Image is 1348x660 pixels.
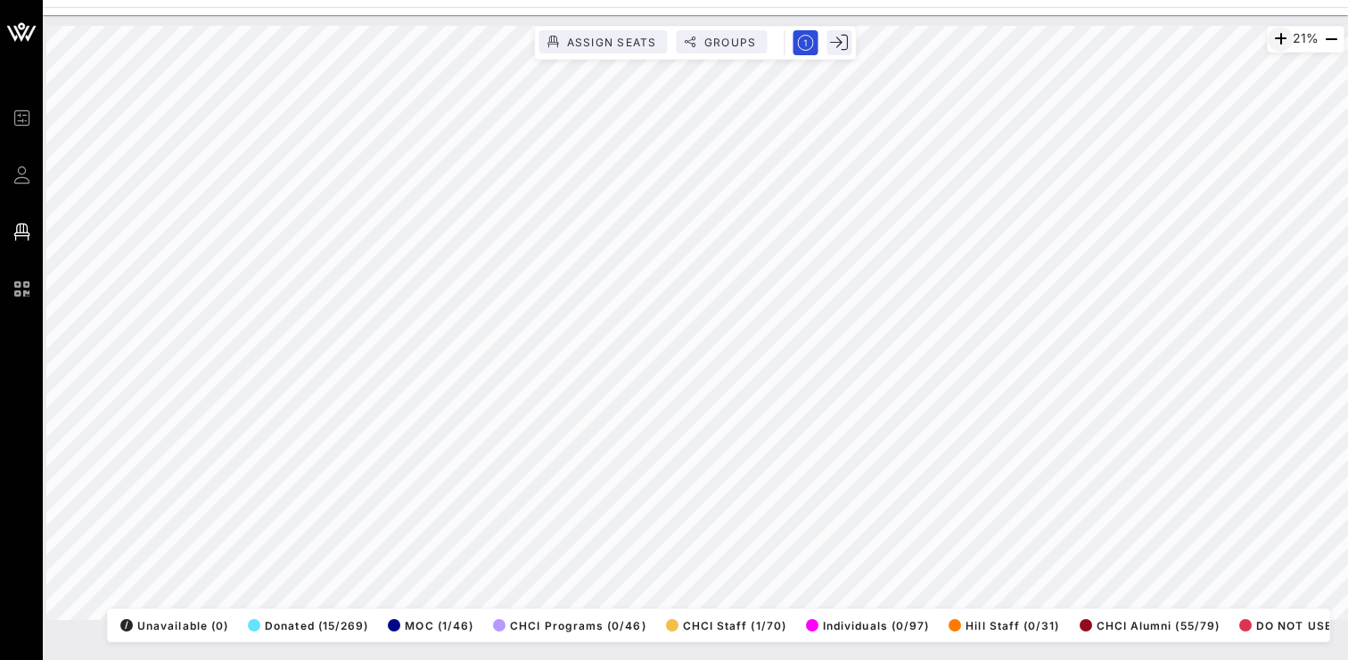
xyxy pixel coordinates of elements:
[242,613,368,638] button: Donated (15/269)
[120,619,133,631] div: /
[382,613,473,638] button: MOC (1/46)
[661,613,786,638] button: CHCI Staff (1/70)
[120,619,228,632] span: Unavailable (0)
[248,619,368,632] span: Donated (15/269)
[539,30,668,53] button: Assign Seats
[677,30,768,53] button: Groups
[943,613,1059,638] button: Hill Staff (0/31)
[493,619,646,632] span: CHCI Programs (0/46)
[488,613,646,638] button: CHCI Programs (0/46)
[1267,26,1344,53] div: 21%
[388,619,473,632] span: MOC (1/46)
[566,36,657,49] span: Assign Seats
[801,613,929,638] button: Individuals (0/97)
[1074,613,1220,638] button: CHCI Alumni (55/79)
[115,613,228,638] button: /Unavailable (0)
[666,619,786,632] span: CHCI Staff (1/70)
[806,619,929,632] span: Individuals (0/97)
[1080,619,1220,632] span: CHCI Alumni (55/79)
[949,619,1059,632] span: Hill Staff (0/31)
[703,36,757,49] span: Groups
